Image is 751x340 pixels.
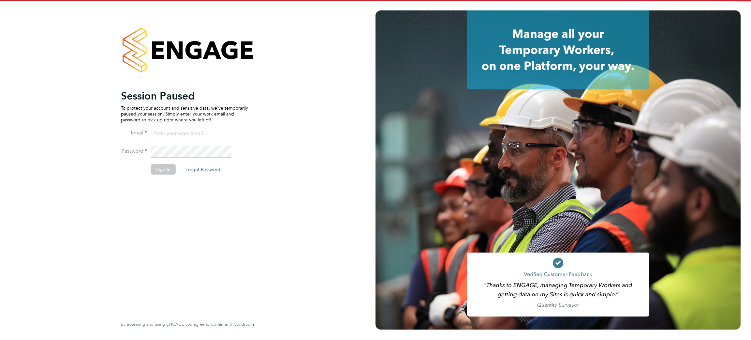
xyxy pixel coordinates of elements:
[121,130,147,136] label: Email
[121,321,255,327] span: By accessing and using ENGAGE you agree to our
[121,105,248,123] p: To protect your account and sensitive data, we've temporarily paused your session. Simply enter y...
[180,164,226,175] button: Forgot Password
[121,89,248,102] h2: Session Paused
[217,321,255,327] span: Terms & Conditions
[217,322,255,327] a: Terms & Conditions
[151,164,176,175] button: Sign In
[121,148,147,155] label: Password
[151,128,231,140] input: Enter your work email...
